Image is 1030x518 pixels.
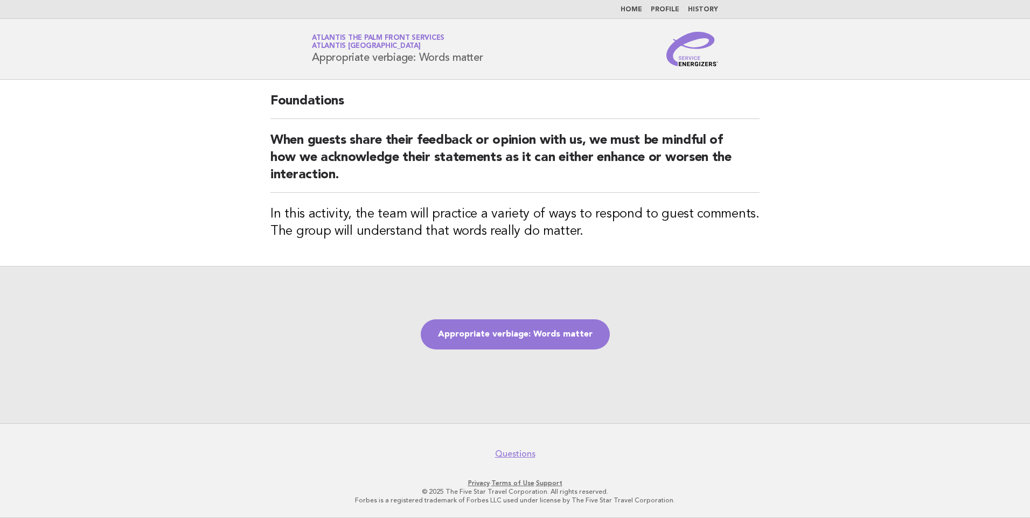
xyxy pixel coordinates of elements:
[312,35,483,63] h1: Appropriate verbiage: Words matter
[270,132,760,193] h2: When guests share their feedback or opinion with us, we must be mindful of how we acknowledge the...
[666,32,718,66] img: Service Energizers
[651,6,679,13] a: Profile
[312,43,421,50] span: Atlantis [GEOGRAPHIC_DATA]
[491,479,534,487] a: Terms of Use
[185,496,845,505] p: Forbes is a registered trademark of Forbes LLC used under license by The Five Star Travel Corpora...
[312,34,444,50] a: Atlantis The Palm Front ServicesAtlantis [GEOGRAPHIC_DATA]
[270,93,760,119] h2: Foundations
[495,449,535,459] a: Questions
[421,319,610,349] a: Appropriate verbiage: Words matter
[185,479,845,487] p: · ·
[688,6,718,13] a: History
[185,487,845,496] p: © 2025 The Five Star Travel Corporation. All rights reserved.
[621,6,642,13] a: Home
[536,479,562,487] a: Support
[270,206,760,240] h3: In this activity, the team will practice a variety of ways to respond to guest comments. The grou...
[468,479,490,487] a: Privacy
